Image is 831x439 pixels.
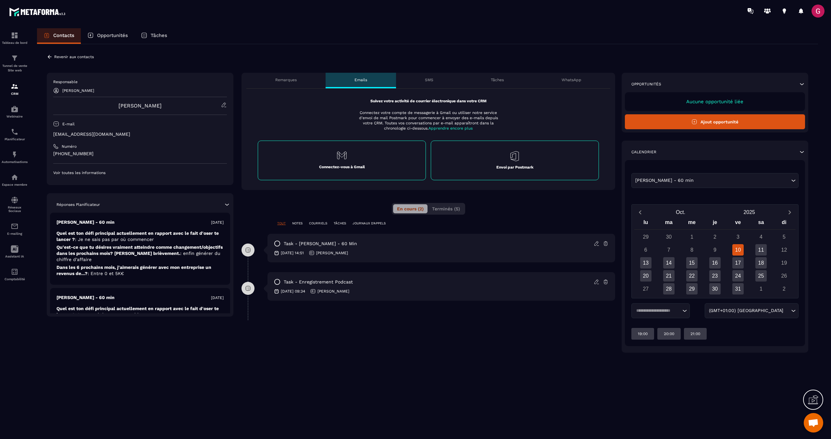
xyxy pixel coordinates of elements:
[732,231,744,243] div: 3
[56,230,224,243] p: Quel est ton défi principal actuellement en rapport avec le fait d'oser te lancer ?
[638,331,648,336] p: 19:00
[11,268,19,276] img: accountant
[53,79,227,84] p: Responsable
[663,270,675,282] div: 21
[284,279,353,285] p: task - Enregistrement podcast
[11,128,19,136] img: scheduler
[686,231,698,243] div: 1
[56,295,115,301] p: [PERSON_NAME] - 60 min
[778,257,790,269] div: 19
[88,271,124,276] span: : Entre 0 et 5K€
[2,27,28,49] a: formationformationTableau de bord
[640,283,651,295] div: 27
[709,244,721,256] div: 9
[432,206,460,211] span: Terminés (5)
[804,413,823,433] div: Ouvrir le chat
[562,77,581,82] p: WhatsApp
[625,114,805,129] button: Ajout opportunité
[755,257,767,269] div: 18
[715,207,784,218] button: Open years overlay
[11,31,19,39] img: formation
[62,121,75,127] p: E-mail
[634,218,657,229] div: lu
[703,218,726,229] div: je
[631,149,656,155] p: Calendrier
[118,103,162,109] a: [PERSON_NAME]
[709,283,721,295] div: 30
[393,204,428,213] button: En cours (2)
[97,32,128,38] p: Opportunités
[657,218,680,229] div: ma
[631,303,690,318] div: Search for option
[709,231,721,243] div: 2
[2,146,28,169] a: automationsautomationsAutomatisations
[2,183,28,186] p: Espace membre
[75,312,155,317] span: : Le regard des autres me bloquent
[11,196,19,204] img: social-network
[2,92,28,95] p: CRM
[56,306,224,318] p: Quel est ton défi principal actuellement en rapport avec le fait d'oser te lancer ?
[151,32,167,38] p: Tâches
[732,270,744,282] div: 24
[755,244,767,256] div: 11
[81,28,134,44] a: Opportunités
[634,177,695,184] span: [PERSON_NAME] - 60 min
[56,219,115,225] p: [PERSON_NAME] - 60 min
[53,170,227,175] p: Voir toutes les informations
[707,307,785,314] span: (GMT+01:00) [GEOGRAPHIC_DATA]
[2,232,28,235] p: E-mailing
[11,151,19,158] img: automations
[2,49,28,78] a: formationformationTunnel de vente Site web
[634,231,796,295] div: Calendar days
[705,303,799,318] div: Search for option
[634,307,681,314] input: Search for option
[732,257,744,269] div: 17
[690,331,700,336] p: 21:00
[2,206,28,213] p: Réseaux Sociaux
[425,77,433,82] p: SMS
[778,231,790,243] div: 5
[631,173,799,188] div: Search for option
[680,218,703,229] div: me
[2,255,28,258] p: Assistant IA
[334,221,346,226] p: TÂCHES
[53,151,227,157] p: [PHONE_NUMBER]
[2,169,28,191] a: automationsautomationsEspace membre
[2,240,28,263] a: Assistant IA
[2,137,28,141] p: Planificateur
[11,222,19,230] img: email
[664,331,674,336] p: 20:00
[695,177,789,184] input: Search for option
[397,206,424,211] span: En cours (2)
[778,244,790,256] div: 12
[640,231,651,243] div: 29
[11,105,19,113] img: automations
[640,244,651,256] div: 6
[134,28,174,44] a: Tâches
[2,160,28,164] p: Automatisations
[319,164,365,169] p: Connectez-vous à Gmail
[663,283,675,295] div: 28
[634,208,646,217] button: Previous month
[292,221,303,226] p: NOTES
[686,270,698,282] div: 22
[2,41,28,44] p: Tableau de bord
[686,283,698,295] div: 29
[11,173,19,181] img: automations
[56,202,100,207] p: Réponses Planificateur
[428,204,464,213] button: Terminés (5)
[709,270,721,282] div: 23
[732,244,744,256] div: 10
[277,221,286,226] p: TOUT
[631,82,661,87] p: Opportunités
[726,218,750,229] div: ve
[2,263,28,286] a: accountantaccountantComptabilité
[686,244,698,256] div: 8
[62,144,77,149] p: Numéro
[281,289,305,294] p: [DATE] 09:34
[53,131,227,137] p: [EMAIL_ADDRESS][DOMAIN_NAME]
[2,123,28,146] a: schedulerschedulerPlanificateur
[9,6,68,18] img: logo
[211,220,224,225] p: [DATE]
[37,28,81,44] a: Contacts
